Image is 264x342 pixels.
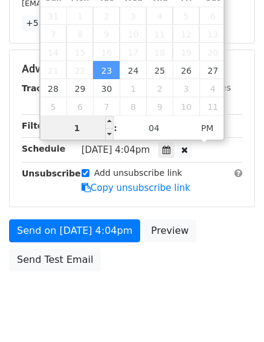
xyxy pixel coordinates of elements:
span: October 1, 2025 [120,79,146,97]
span: : [114,116,117,140]
span: [DATE] 4:04pm [82,144,150,155]
span: September 15, 2025 [66,43,93,61]
span: September 9, 2025 [93,25,120,43]
input: Minute [117,116,191,140]
span: October 10, 2025 [173,97,199,115]
span: September 28, 2025 [40,79,67,97]
a: Send on [DATE] 4:04pm [9,219,140,242]
span: October 4, 2025 [199,79,226,97]
span: September 6, 2025 [199,7,226,25]
span: September 29, 2025 [66,79,93,97]
strong: Tracking [22,83,62,93]
span: August 31, 2025 [40,7,67,25]
span: October 2, 2025 [146,79,173,97]
a: Copy unsubscribe link [82,182,190,193]
span: September 18, 2025 [146,43,173,61]
iframe: Chat Widget [204,284,264,342]
span: September 13, 2025 [199,25,226,43]
span: September 10, 2025 [120,25,146,43]
span: September 7, 2025 [40,25,67,43]
span: September 27, 2025 [199,61,226,79]
span: September 14, 2025 [40,43,67,61]
span: September 19, 2025 [173,43,199,61]
span: September 20, 2025 [199,43,226,61]
span: October 8, 2025 [120,97,146,115]
span: October 11, 2025 [199,97,226,115]
input: Hour [40,116,114,140]
span: October 3, 2025 [173,79,199,97]
a: +5 more [22,16,67,31]
span: September 16, 2025 [93,43,120,61]
h5: Advanced [22,62,242,76]
span: September 26, 2025 [173,61,199,79]
a: Preview [143,219,196,242]
a: Send Test Email [9,248,101,271]
label: Add unsubscribe link [94,167,182,179]
span: October 6, 2025 [66,97,93,115]
span: September 22, 2025 [66,61,93,79]
span: September 24, 2025 [120,61,146,79]
span: September 30, 2025 [93,79,120,97]
span: September 8, 2025 [66,25,93,43]
strong: Unsubscribe [22,169,81,178]
span: September 1, 2025 [66,7,93,25]
span: September 21, 2025 [40,61,67,79]
span: September 25, 2025 [146,61,173,79]
span: September 12, 2025 [173,25,199,43]
span: October 9, 2025 [146,97,173,115]
span: September 2, 2025 [93,7,120,25]
span: September 3, 2025 [120,7,146,25]
span: October 7, 2025 [93,97,120,115]
span: September 23, 2025 [93,61,120,79]
span: September 4, 2025 [146,7,173,25]
span: September 11, 2025 [146,25,173,43]
span: September 5, 2025 [173,7,199,25]
strong: Filters [22,121,53,131]
span: October 5, 2025 [40,97,67,115]
strong: Schedule [22,144,65,153]
span: September 17, 2025 [120,43,146,61]
span: Click to toggle [191,116,224,140]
